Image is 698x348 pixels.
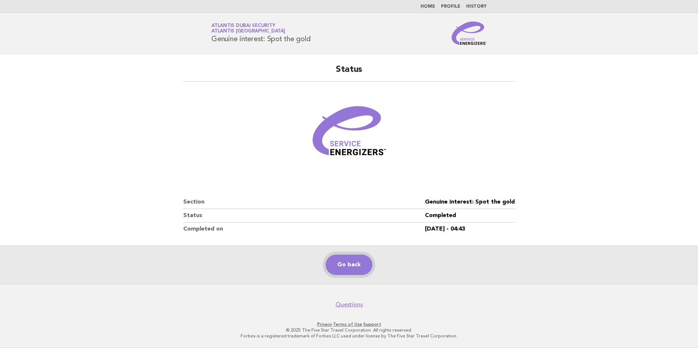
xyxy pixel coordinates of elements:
[183,64,515,82] h2: Status
[335,301,363,308] a: Questions
[466,4,487,9] a: History
[317,322,332,327] a: Privacy
[425,223,515,236] dd: [DATE] - 04:43
[441,4,460,9] a: Profile
[211,29,285,34] span: Atlantis [GEOGRAPHIC_DATA]
[363,322,381,327] a: Support
[326,255,372,275] a: Go back
[126,321,572,327] p: · ·
[452,22,487,45] img: Service Energizers
[183,209,425,223] dt: Status
[211,24,310,43] h1: Genuine interest: Spot the gold
[305,90,393,178] img: Verified
[425,196,515,209] dd: Genuine interest: Spot the gold
[183,223,425,236] dt: Completed on
[183,196,425,209] dt: Section
[211,23,285,34] a: Atlantis Dubai SecurityAtlantis [GEOGRAPHIC_DATA]
[126,333,572,339] p: Forbes is a registered trademark of Forbes LLC used under license by The Five Star Travel Corpora...
[425,209,515,223] dd: Completed
[333,322,362,327] a: Terms of Use
[126,327,572,333] p: © 2025 The Five Star Travel Corporation. All rights reserved.
[421,4,435,9] a: Home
